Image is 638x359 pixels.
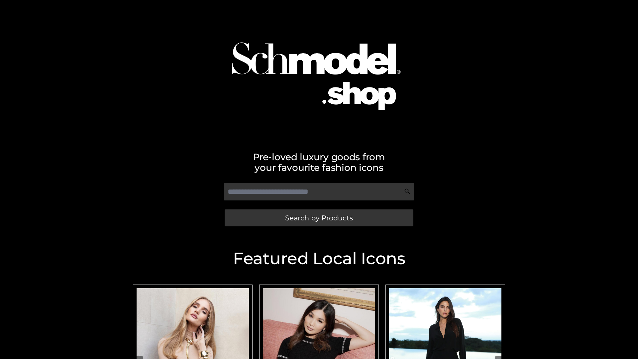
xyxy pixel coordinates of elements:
h2: Pre-loved luxury goods from your favourite fashion icons [130,152,508,173]
a: Search by Products [225,209,413,226]
h2: Featured Local Icons​ [130,250,508,267]
span: Search by Products [285,214,353,221]
img: Search Icon [404,188,411,195]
